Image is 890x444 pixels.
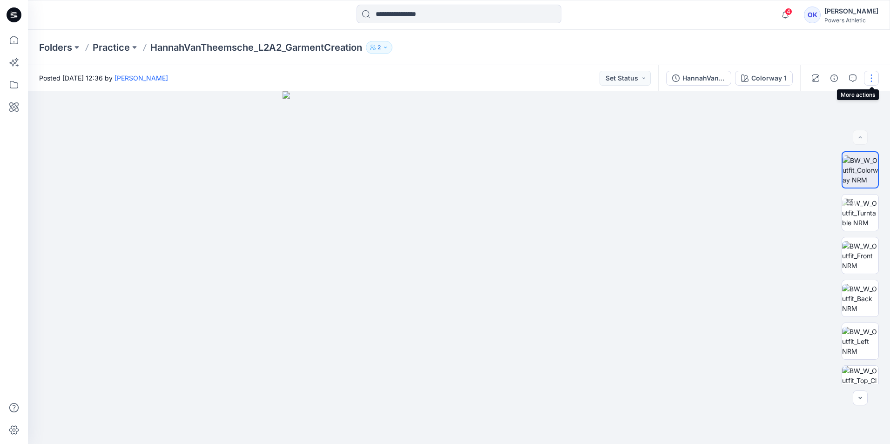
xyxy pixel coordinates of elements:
[824,6,878,17] div: [PERSON_NAME]
[366,41,392,54] button: 2
[824,17,878,24] div: Powers Athletic
[842,366,878,402] img: BW_W_Outfit_Top_CloseUp NRM
[842,284,878,313] img: BW_W_Outfit_Back NRM
[378,42,381,53] p: 2
[804,7,821,23] div: OK
[283,91,635,444] img: eyJhbGciOiJIUzI1NiIsImtpZCI6IjAiLCJzbHQiOiJzZXMiLCJ0eXAiOiJKV1QifQ.eyJkYXRhIjp7InR5cGUiOiJzdG9yYW...
[39,41,72,54] a: Folders
[751,73,787,83] div: Colorway 1
[842,198,878,228] img: BW_W_Outfit_Turntable NRM
[666,71,731,86] button: HannahVanTheemsche_L2A2_GarmentCreation
[843,155,878,185] img: BW_W_Outfit_Colorway NRM
[150,41,362,54] p: HannahVanTheemsche_L2A2_GarmentCreation
[39,73,168,83] span: Posted [DATE] 12:36 by
[735,71,793,86] button: Colorway 1
[827,71,842,86] button: Details
[93,41,130,54] a: Practice
[842,241,878,270] img: BW_W_Outfit_Front NRM
[682,73,725,83] div: HannahVanTheemsche_L2A2_GarmentCreation
[115,74,168,82] a: [PERSON_NAME]
[842,327,878,356] img: BW_W_Outfit_Left NRM
[785,8,792,15] span: 4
